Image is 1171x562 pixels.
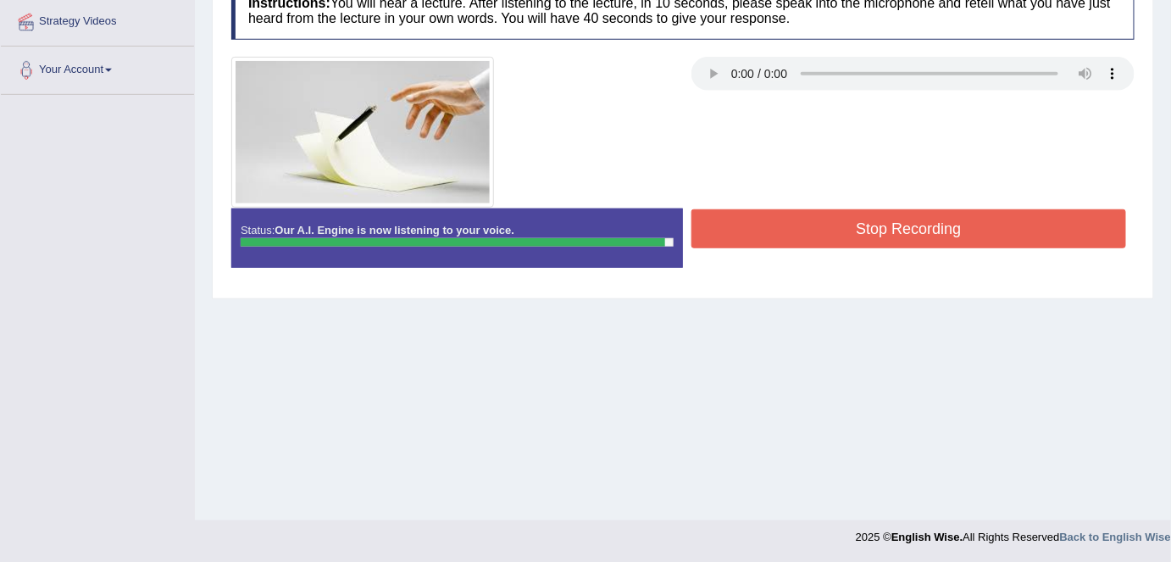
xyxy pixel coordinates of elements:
strong: Our A.I. Engine is now listening to your voice. [275,224,514,236]
a: Your Account [1,47,194,89]
a: Back to English Wise [1060,531,1171,543]
div: 2025 © All Rights Reserved [856,520,1171,545]
div: Status: [231,209,683,268]
strong: English Wise. [891,531,963,543]
button: Stop Recording [691,209,1126,248]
